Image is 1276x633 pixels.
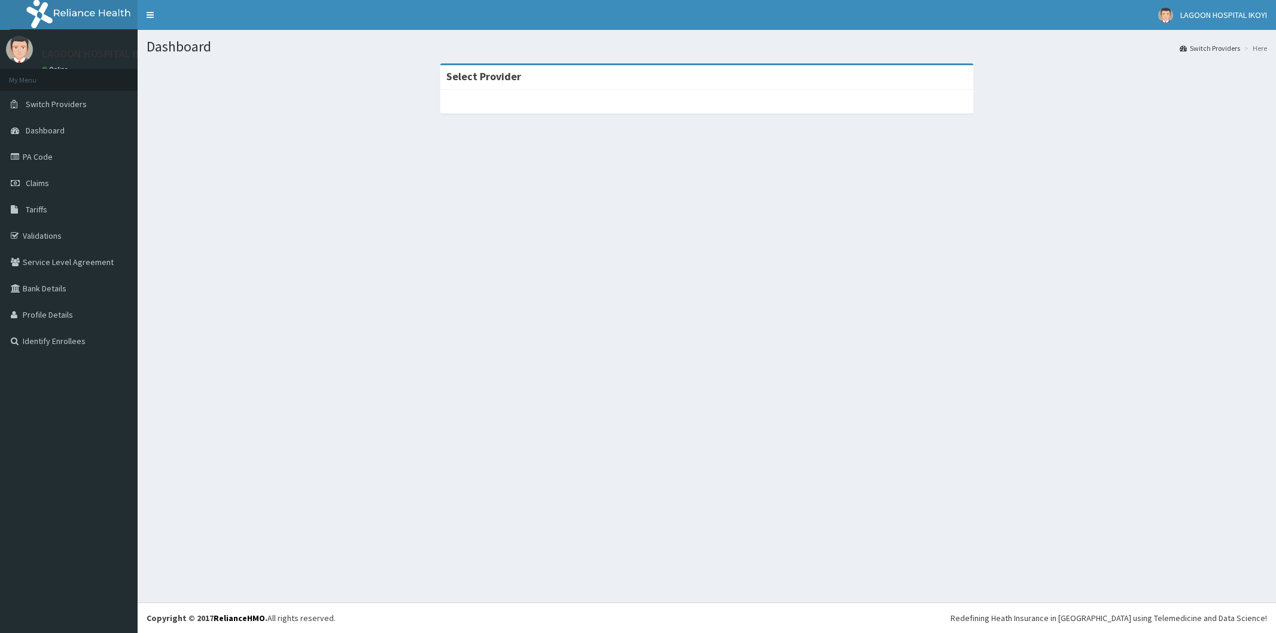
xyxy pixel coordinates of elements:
[26,125,65,136] span: Dashboard
[1180,43,1240,53] a: Switch Providers
[951,612,1267,624] div: Redefining Heath Insurance in [GEOGRAPHIC_DATA] using Telemedicine and Data Science!
[6,36,33,63] img: User Image
[1158,8,1173,23] img: User Image
[26,204,47,215] span: Tariffs
[138,602,1276,633] footer: All rights reserved.
[147,39,1267,54] h1: Dashboard
[26,99,87,109] span: Switch Providers
[214,613,265,623] a: RelianceHMO
[42,48,157,59] p: LAGOON HOSPITAL IKOYI
[147,613,267,623] strong: Copyright © 2017 .
[1241,43,1267,53] li: Here
[1180,10,1267,20] span: LAGOON HOSPITAL IKOYI
[42,65,71,74] a: Online
[26,178,49,188] span: Claims
[446,69,521,83] strong: Select Provider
